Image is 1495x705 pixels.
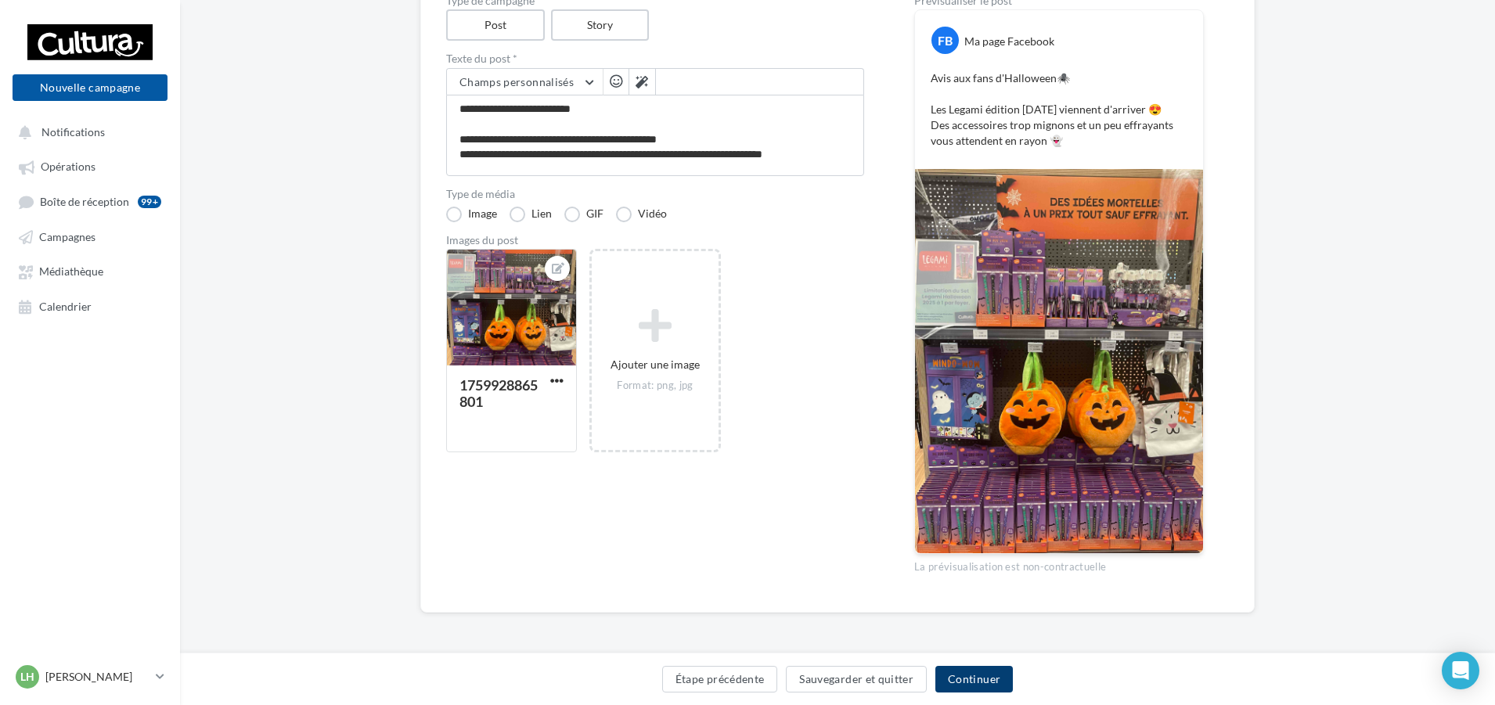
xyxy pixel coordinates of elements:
[9,222,171,250] a: Campagnes
[616,207,667,222] label: Vidéo
[931,70,1187,149] p: Avis aux fans d'Halloween🕷️ Les Legami édition [DATE] viennent d'arriver 😍 Des accessoires trop m...
[39,265,103,279] span: Médiathèque
[459,376,538,410] div: 1759928865801
[39,300,92,313] span: Calendrier
[964,34,1054,49] div: Ma page Facebook
[662,666,778,692] button: Étape précédente
[446,235,864,246] div: Images du post
[41,160,95,174] span: Opérations
[931,27,959,54] div: FB
[138,196,161,208] div: 99+
[914,554,1204,574] div: La prévisualisation est non-contractuelle
[9,152,171,180] a: Opérations
[41,125,105,138] span: Notifications
[40,195,129,208] span: Boîte de réception
[9,292,171,320] a: Calendrier
[9,187,171,216] a: Boîte de réception99+
[459,75,574,88] span: Champs personnalisés
[9,117,164,146] button: Notifications
[446,207,497,222] label: Image
[446,53,864,64] label: Texte du post *
[13,74,168,101] button: Nouvelle campagne
[446,9,545,41] label: Post
[39,230,95,243] span: Campagnes
[1442,652,1479,689] div: Open Intercom Messenger
[446,189,864,200] label: Type de média
[786,666,927,692] button: Sauvegarder et quitter
[20,669,34,685] span: LH
[564,207,603,222] label: GIF
[45,669,149,685] p: [PERSON_NAME]
[9,257,171,285] a: Médiathèque
[551,9,650,41] label: Story
[13,662,168,692] a: LH [PERSON_NAME]
[447,69,603,95] button: Champs personnalisés
[935,666,1013,692] button: Continuer
[510,207,552,222] label: Lien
